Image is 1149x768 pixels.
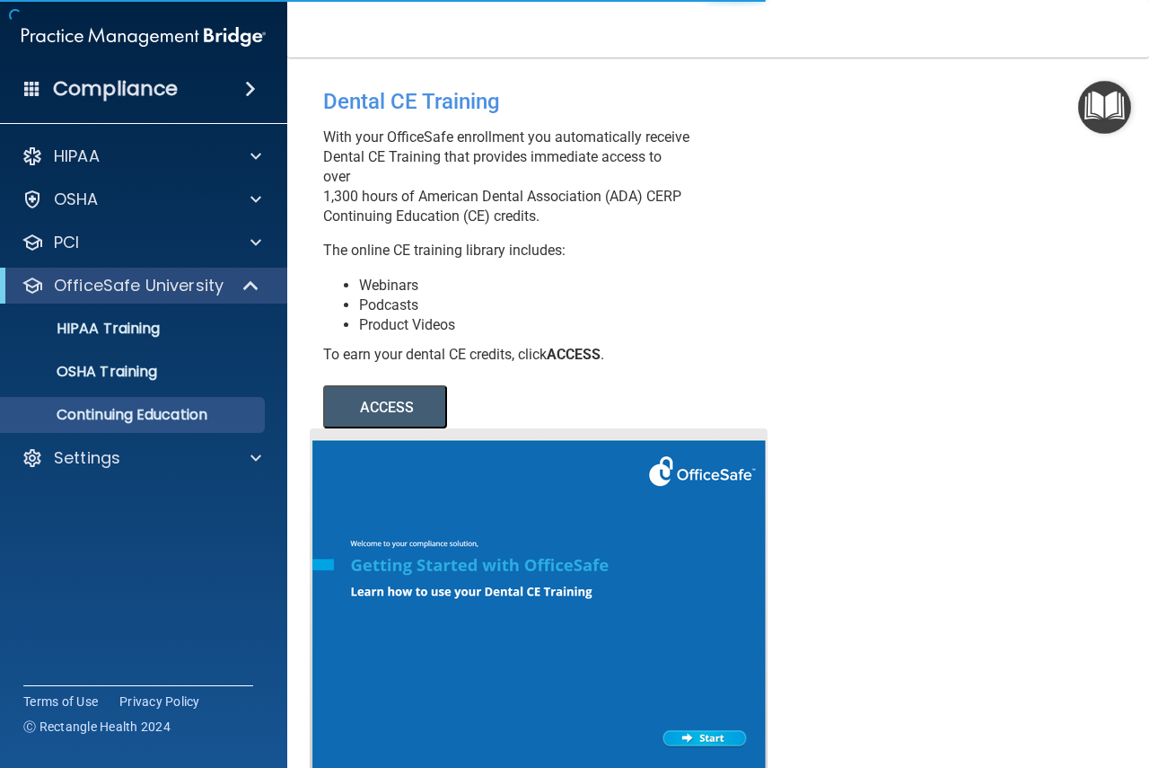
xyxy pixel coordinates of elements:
p: The online CE training library includes: [323,241,691,260]
p: With your OfficeSafe enrollment you automatically receive Dental CE Training that provides immedi... [323,128,691,226]
a: Privacy Policy [119,693,200,711]
p: HIPAA Training [12,320,160,338]
p: OfficeSafe University [54,275,224,296]
li: Podcasts [359,296,691,315]
a: OfficeSafe University [22,275,260,296]
button: Open Resource Center [1078,81,1131,134]
div: Dental CE Training [323,75,691,128]
span: Ⓒ Rectangle Health 2024 [23,718,171,736]
a: PCI [22,232,261,253]
p: HIPAA [54,146,100,167]
li: Webinars [359,276,691,296]
p: PCI [54,232,79,253]
p: OSHA [54,189,99,210]
a: Terms of Use [23,693,98,711]
button: ACCESS [323,385,447,428]
p: Settings [54,447,120,469]
p: OSHA Training [12,363,157,381]
a: ACCESS [323,402,814,415]
p: Continuing Education [12,406,257,424]
li: Product Videos [359,315,691,335]
img: PMB logo [22,19,266,55]
b: ACCESS [547,346,601,363]
a: OSHA [22,189,261,210]
h4: Compliance [53,76,178,102]
a: HIPAA [22,146,261,167]
div: To earn your dental CE credits, click . [323,345,691,365]
a: Settings [22,447,261,469]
